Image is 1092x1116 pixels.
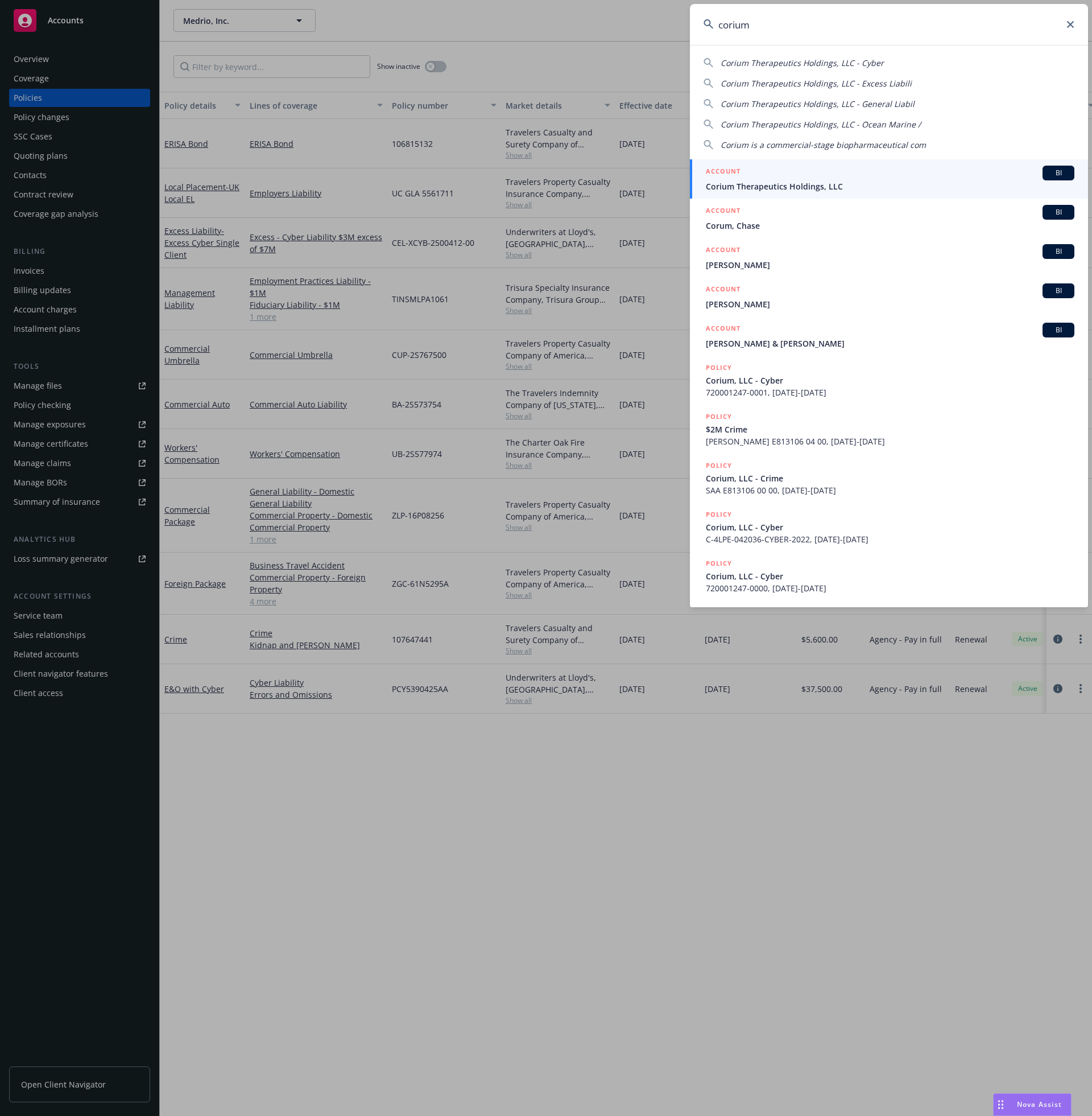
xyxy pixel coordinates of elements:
a: ACCOUNTBICorum, Chase [690,199,1088,238]
div: Drag to move [994,1094,1008,1115]
span: Corium Therapeutics Holdings, LLC [706,180,1074,192]
span: BI [1047,207,1070,217]
span: [PERSON_NAME] E813106 04 00, [DATE]-[DATE] [706,435,1074,447]
a: ACCOUNTBICorium Therapeutics Holdings, LLC [690,159,1088,199]
span: BI [1047,246,1070,257]
span: 720001247-0001, [DATE]-[DATE] [706,386,1074,398]
span: Corium, LLC - Cyber [706,374,1074,386]
span: BI [1047,168,1070,178]
span: BI [1047,286,1070,296]
span: Corium, LLC - Crime [706,472,1074,484]
span: [PERSON_NAME] [706,298,1074,310]
span: BI [1047,325,1070,335]
h5: POLICY [706,411,732,422]
h5: POLICY [706,558,732,569]
a: ACCOUNTBI[PERSON_NAME] [690,238,1088,277]
span: $2M Crime [706,423,1074,435]
span: [PERSON_NAME] & [PERSON_NAME] [706,337,1074,349]
h5: ACCOUNT [706,283,741,297]
h5: POLICY [706,460,732,471]
span: Corium Therapeutics Holdings, LLC - Ocean Marine / [721,119,921,130]
h5: ACCOUNT [706,205,741,219]
button: Nova Assist [993,1093,1072,1116]
a: POLICYCorium, LLC - Cyber720001247-0000, [DATE]-[DATE] [690,551,1088,600]
span: C-4LPE-042036-CYBER-2022, [DATE]-[DATE] [706,533,1074,545]
a: ACCOUNTBI[PERSON_NAME] & [PERSON_NAME] [690,316,1088,356]
input: Search... [690,4,1088,45]
h5: POLICY [706,509,732,520]
span: Corium, LLC - Cyber [706,521,1074,533]
span: 720001247-0000, [DATE]-[DATE] [706,582,1074,594]
span: Corium, LLC - Cyber [706,570,1074,582]
span: [PERSON_NAME] [706,259,1074,271]
a: POLICYCorium, LLC - Cyber720001247-0001, [DATE]-[DATE] [690,356,1088,405]
span: Nova Assist [1017,1099,1062,1109]
span: Corium Therapeutics Holdings, LLC - Cyber [721,57,884,68]
h5: ACCOUNT [706,323,741,336]
a: POLICY$2M Crime[PERSON_NAME] E813106 04 00, [DATE]-[DATE] [690,405,1088,454]
span: SAA E813106 00 00, [DATE]-[DATE] [706,484,1074,496]
h5: ACCOUNT [706,166,741,179]
h5: ACCOUNT [706,244,741,258]
a: POLICYCorium, LLC - CrimeSAA E813106 00 00, [DATE]-[DATE] [690,454,1088,503]
a: POLICYCorium, LLC - CyberC-4LPE-042036-CYBER-2022, [DATE]-[DATE] [690,503,1088,551]
span: Corum, Chase [706,220,1074,232]
span: Corium is a commercial-stage biopharmaceutical com [721,139,926,150]
span: Corium Therapeutics Holdings, LLC - Excess Liabili [721,78,912,89]
a: ACCOUNTBI[PERSON_NAME] [690,277,1088,316]
h5: POLICY [706,362,732,373]
span: Corium Therapeutics Holdings, LLC - General Liabil [721,98,915,109]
